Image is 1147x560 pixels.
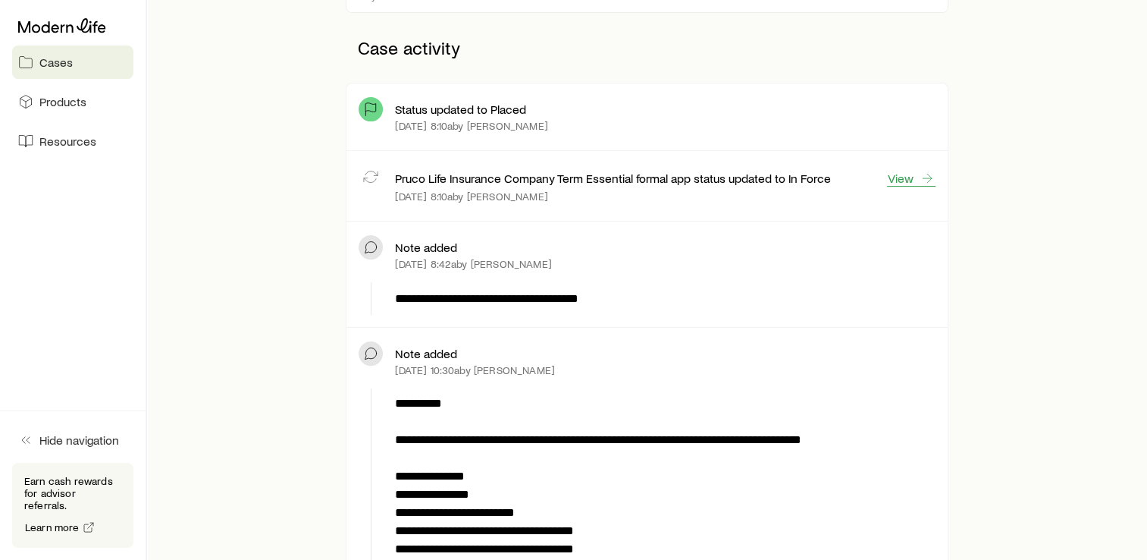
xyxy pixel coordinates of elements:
p: Note added [395,346,457,361]
span: Learn more [25,522,80,533]
p: Note added [395,240,457,255]
div: Earn cash rewards for advisor referrals.Learn more [12,463,133,548]
a: Cases [12,46,133,79]
a: Resources [12,124,133,158]
p: Earn cash rewards for advisor referrals. [24,475,121,511]
p: [DATE] 8:10a by [PERSON_NAME] [395,120,547,132]
a: View [887,170,935,187]
p: Case activity [346,25,948,71]
p: [DATE] 8:42a by [PERSON_NAME] [395,258,551,270]
span: Cases [39,55,73,70]
p: [DATE] 10:30a by [PERSON_NAME] [395,364,555,376]
span: Resources [39,134,96,149]
p: Pruco Life Insurance Company Term Essential formal app status updated to In Force [395,171,831,186]
span: Hide navigation [39,433,119,448]
p: Status updated to Placed [395,102,526,117]
a: Products [12,85,133,118]
span: Products [39,94,86,109]
button: Hide navigation [12,423,133,457]
p: [DATE] 8:10a by [PERSON_NAME] [395,190,547,203]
